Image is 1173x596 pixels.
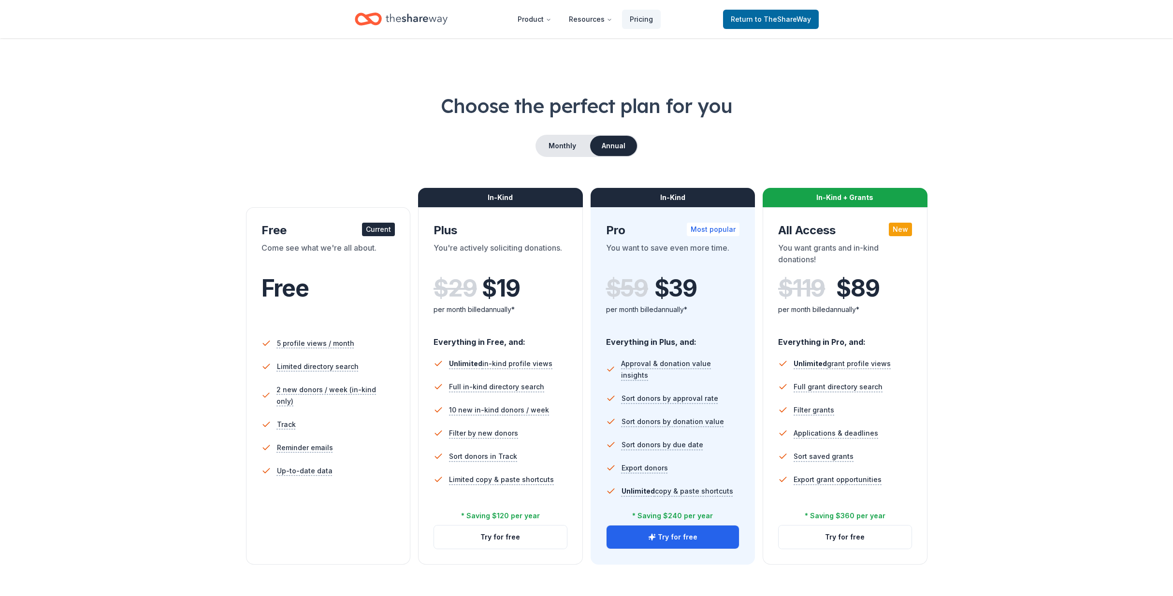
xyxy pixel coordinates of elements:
[805,510,885,522] div: * Saving $360 per year
[277,465,333,477] span: Up-to-date data
[261,223,395,238] div: Free
[606,328,740,348] div: Everything in Plus, and:
[449,474,554,485] span: Limited copy & paste shortcuts
[536,136,588,156] button: Monthly
[461,510,540,522] div: * Saving $120 per year
[277,419,296,430] span: Track
[622,462,668,474] span: Export donors
[606,304,740,315] div: per month billed annually*
[277,338,354,349] span: 5 profile views / month
[434,328,567,348] div: Everything in Free, and:
[621,358,739,381] span: Approval & donation value insights
[794,359,827,368] span: Unlimited
[778,304,912,315] div: per month billed annually*
[607,525,739,549] button: Try for free
[794,381,883,393] span: Full grant directory search
[130,92,1043,119] h1: Choose the perfect plan for you
[778,328,912,348] div: Everything in Pro, and:
[763,188,927,207] div: In-Kind + Grants
[622,487,733,495] span: copy & paste shortcuts
[889,223,912,236] div: New
[755,15,811,23] span: to TheShareWay
[794,451,854,462] span: Sort saved grants
[778,223,912,238] div: All Access
[606,242,740,269] div: You want to save even more time.
[434,304,567,315] div: per month billed annually*
[731,14,811,25] span: Return
[418,188,583,207] div: In-Kind
[362,223,395,236] div: Current
[449,359,482,368] span: Unlimited
[355,8,448,30] a: Home
[449,359,552,368] span: in-kind profile views
[590,136,637,156] button: Annual
[836,275,879,302] span: $ 89
[778,242,912,269] div: You want grants and in-kind donations!
[606,223,740,238] div: Pro
[482,275,520,302] span: $ 19
[632,510,713,522] div: * Saving $240 per year
[723,10,819,29] a: Returnto TheShareWay
[794,404,834,416] span: Filter grants
[654,275,697,302] span: $ 39
[277,442,333,454] span: Reminder emails
[276,384,395,407] span: 2 new donors / week (in-kind only)
[591,188,755,207] div: In-Kind
[561,10,620,29] button: Resources
[687,223,739,236] div: Most popular
[261,274,309,302] span: Free
[794,359,891,368] span: grant profile views
[434,525,567,549] button: Try for free
[261,242,395,269] div: Come see what we're all about.
[449,381,544,393] span: Full in-kind directory search
[622,439,703,451] span: Sort donors by due date
[794,474,882,485] span: Export grant opportunities
[510,10,559,29] button: Product
[449,427,518,439] span: Filter by new donors
[622,487,655,495] span: Unlimited
[794,427,878,439] span: Applications & deadlines
[434,242,567,269] div: You're actively soliciting donations.
[622,416,724,427] span: Sort donors by donation value
[277,361,359,372] span: Limited directory search
[510,8,661,30] nav: Main
[779,525,912,549] button: Try for free
[434,223,567,238] div: Plus
[622,393,718,404] span: Sort donors by approval rate
[449,404,549,416] span: 10 new in-kind donors / week
[622,10,661,29] a: Pricing
[449,451,517,462] span: Sort donors in Track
